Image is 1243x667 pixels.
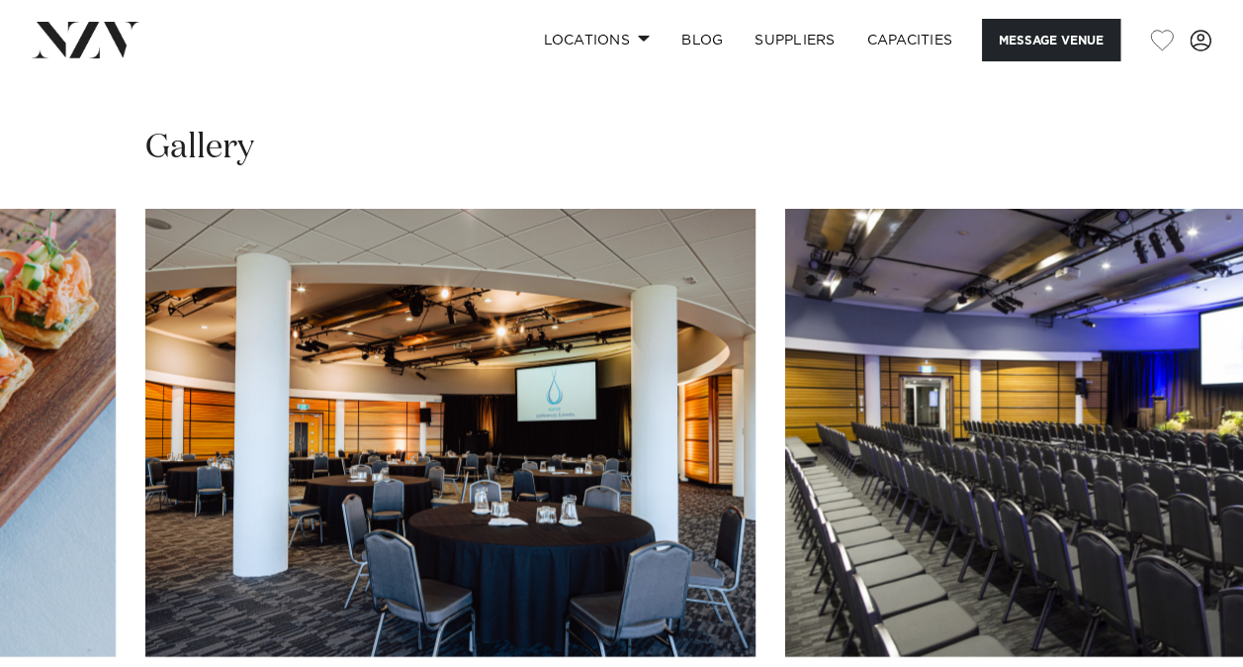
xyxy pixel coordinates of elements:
[145,209,755,657] swiper-slide: 12 / 30
[666,19,739,61] a: BLOG
[739,19,850,61] a: SUPPLIERS
[851,19,969,61] a: Capacities
[32,22,139,57] img: nzv-logo.png
[527,19,666,61] a: Locations
[145,126,254,170] h2: Gallery
[982,19,1120,61] button: Message Venue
